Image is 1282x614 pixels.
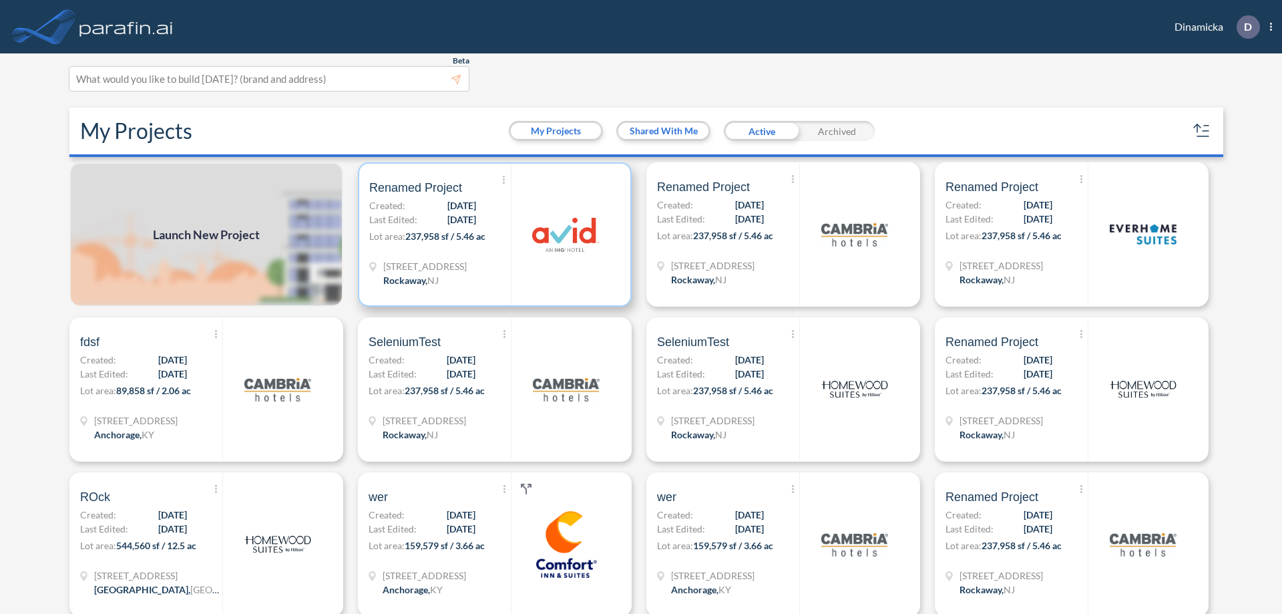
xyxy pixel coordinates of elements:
div: Dinamicka [1154,15,1272,39]
p: D [1244,21,1252,33]
span: Lot area: [945,230,982,241]
span: Last Edited: [369,212,417,226]
span: Anchorage , [94,429,142,440]
span: Created: [369,353,405,367]
span: NJ [427,429,438,440]
span: KY [430,584,443,595]
span: SeleniumTest [369,334,441,350]
div: Active [724,121,799,141]
span: Created: [657,508,693,522]
span: Renamed Project [945,334,1038,350]
div: Rockaway, NJ [671,273,726,287]
img: logo [533,356,600,423]
span: 237,958 sf / 5.46 ac [405,231,485,242]
span: [DATE] [735,522,764,536]
span: Last Edited: [369,367,417,381]
span: 544,560 sf / 12.5 ac [116,540,196,551]
span: Lot area: [657,385,693,396]
span: [DATE] [447,367,475,381]
span: Last Edited: [80,522,128,536]
span: NJ [1004,274,1015,285]
span: [DATE] [447,212,476,226]
span: Created: [945,508,982,522]
span: [DATE] [735,353,764,367]
span: 1899 Evergreen Rd [94,414,178,428]
span: NJ [1004,584,1015,595]
img: logo [532,201,599,268]
span: Created: [945,198,982,212]
span: 321 Mt Hope Ave [671,259,755,273]
span: Last Edited: [945,522,994,536]
a: Renamed ProjectCreated:[DATE]Last Edited:[DATE]Lot area:237,958 sf / 5.46 ac[STREET_ADDRESS]Rocka... [929,317,1218,462]
span: 321 Mt Hope Ave [383,259,467,273]
div: Rockaway, NJ [959,273,1015,287]
span: Lot area: [657,230,693,241]
span: Rockaway , [383,275,427,286]
span: Created: [657,353,693,367]
span: NJ [715,274,726,285]
img: logo [77,13,176,40]
img: logo [1110,511,1177,578]
span: 1790 Evergreen Rd [671,569,755,583]
span: 89,858 sf / 2.06 ac [116,385,191,396]
span: [DATE] [1024,522,1052,536]
span: Lot area: [945,540,982,551]
span: Renamed Project [945,489,1038,505]
span: 321 Mt Hope Ave [959,259,1043,273]
div: Rockaway, NJ [383,273,439,287]
span: Beta [453,55,469,66]
div: Rockaway, NJ [671,428,726,442]
span: [DATE] [1024,367,1052,381]
div: Rockaway, NJ [959,428,1015,442]
span: Last Edited: [657,522,705,536]
span: Created: [657,198,693,212]
span: Last Edited: [945,367,994,381]
span: NJ [1004,429,1015,440]
span: Anchorage , [383,584,430,595]
span: wer [657,489,676,505]
img: logo [821,511,888,578]
img: logo [821,356,888,423]
span: 1790 Evergreen Rd [383,569,466,583]
span: Rockaway , [959,274,1004,285]
h2: My Projects [80,118,192,144]
span: [DATE] [735,508,764,522]
span: 321 Mt Hope Ave [959,569,1043,583]
a: SeleniumTestCreated:[DATE]Last Edited:[DATE]Lot area:237,958 sf / 5.46 ac[STREET_ADDRESS]Rockaway... [353,317,641,462]
button: Shared With Me [618,123,708,139]
a: SeleniumTestCreated:[DATE]Last Edited:[DATE]Lot area:237,958 sf / 5.46 ac[STREET_ADDRESS]Rockaway... [641,317,929,462]
span: 159,579 sf / 3.66 ac [405,540,485,551]
span: 237,958 sf / 5.46 ac [693,385,773,396]
span: Lot area: [369,385,405,396]
a: Renamed ProjectCreated:[DATE]Last Edited:[DATE]Lot area:237,958 sf / 5.46 ac[STREET_ADDRESS]Rocka... [641,162,929,307]
span: Last Edited: [657,367,705,381]
div: Rockaway, NJ [383,428,438,442]
span: 321 Mt Hope Ave [959,414,1043,428]
span: KY [718,584,731,595]
span: Launch New Project [153,226,260,244]
span: Created: [80,508,116,522]
span: [DATE] [735,198,764,212]
div: Anchorage, KY [383,583,443,597]
span: [DATE] [447,522,475,536]
span: Renamed Project [369,180,462,196]
span: 321 Mt Hope Ave [671,414,755,428]
span: Rockaway , [959,584,1004,595]
span: [DATE] [447,508,475,522]
span: [DATE] [1024,212,1052,226]
span: Renamed Project [657,179,750,195]
span: Last Edited: [80,367,128,381]
span: SeleniumTest [657,334,729,350]
span: Lot area: [80,385,116,396]
div: Rockaway, NJ [959,583,1015,597]
span: [DATE] [158,353,187,367]
span: Lot area: [369,540,405,551]
img: logo [1110,356,1177,423]
span: Created: [369,508,405,522]
span: [DATE] [735,212,764,226]
span: Lot area: [80,540,116,551]
img: add [69,162,343,307]
a: Launch New Project [69,162,343,307]
span: Lot area: [369,231,405,242]
span: NJ [427,275,439,286]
